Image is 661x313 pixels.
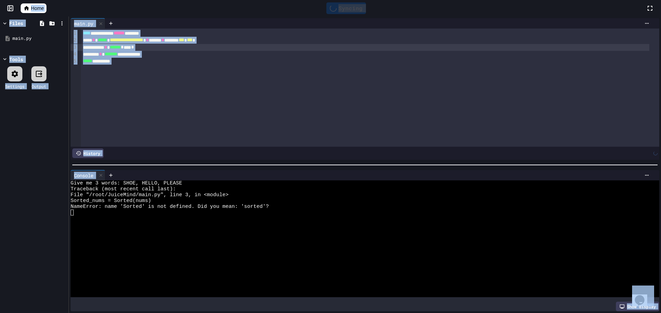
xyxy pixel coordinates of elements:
span: File "/root/JuiceMind/main.py", line 3, in <module> [71,192,229,198]
div: 1 [71,30,77,37]
div: Tools [9,56,23,63]
div: main.py [71,20,97,27]
div: main.py [12,35,66,42]
div: Output [32,83,46,89]
iframe: chat widget [632,286,654,306]
div: Files [9,20,23,27]
div: History [72,148,104,158]
span: NameError: name 'Sorted' is not defined. Did you mean: 'sorted'? [71,204,269,210]
div: Syncing [326,2,366,14]
div: 4 [71,51,77,58]
a: Home [21,3,46,13]
span: Traceback (most recent call last): [71,186,176,192]
div: 5 [71,58,77,65]
div: Settings [5,83,24,89]
div: 3 [71,44,77,51]
span: Home [31,5,44,12]
div: Console [71,170,105,180]
div: main.py [71,18,105,29]
span: Sorted_nums = Sorted(nums) [71,198,151,204]
div: 2 [71,37,77,44]
div: Show display [616,302,659,311]
div: Console [71,172,97,179]
span: Give me 3 words: SHOE, HELLO, PLEASE [71,180,182,186]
